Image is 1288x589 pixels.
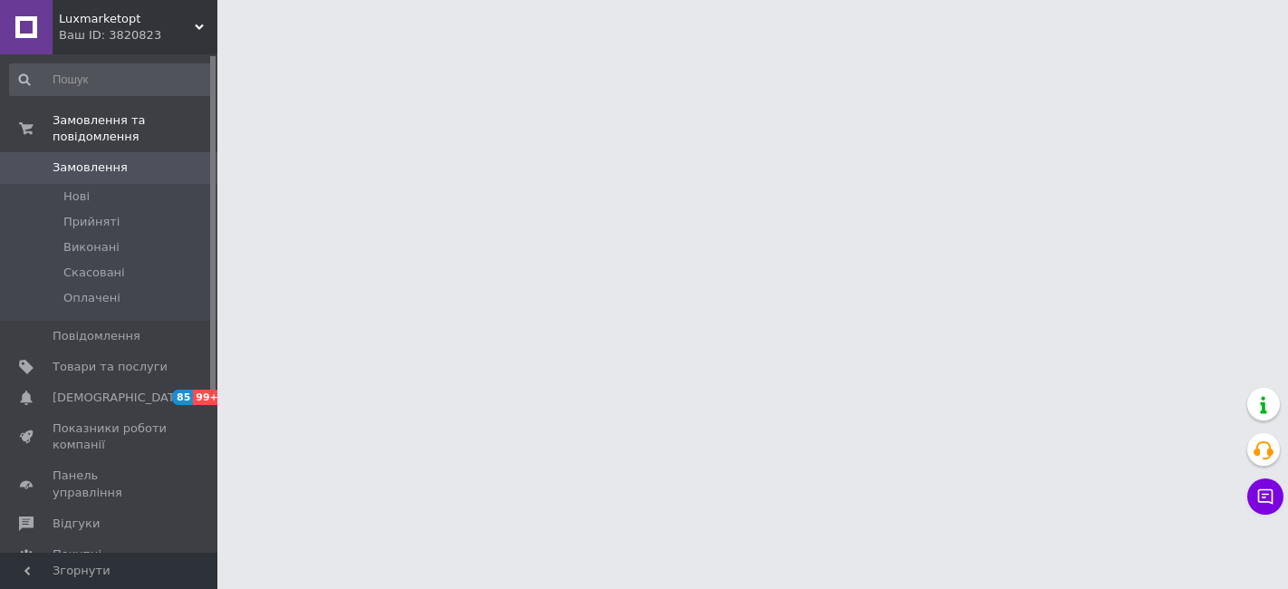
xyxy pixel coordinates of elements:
[53,420,168,453] span: Показники роботи компанії
[53,390,187,406] span: [DEMOGRAPHIC_DATA]
[63,265,125,281] span: Скасовані
[53,112,217,145] span: Замовлення та повідомлення
[59,11,195,27] span: Luxmarketopt
[172,390,193,405] span: 85
[63,188,90,205] span: Нові
[1247,478,1283,515] button: Чат з покупцем
[63,214,120,230] span: Прийняті
[59,27,217,43] div: Ваш ID: 3820823
[193,390,223,405] span: 99+
[53,516,100,532] span: Відгуки
[63,290,120,306] span: Оплачені
[63,239,120,256] span: Виконані
[9,63,214,96] input: Пошук
[53,359,168,375] span: Товари та послуги
[53,159,128,176] span: Замовлення
[53,546,101,563] span: Покупці
[53,468,168,500] span: Панель управління
[53,328,140,344] span: Повідомлення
